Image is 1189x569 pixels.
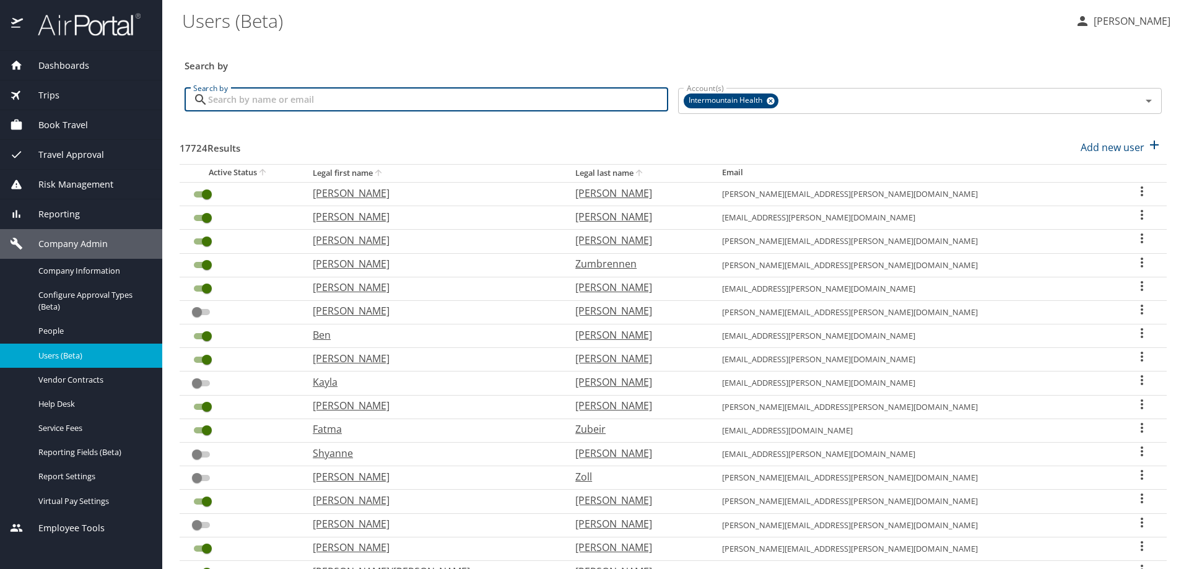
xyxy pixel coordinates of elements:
[11,12,24,37] img: icon-airportal.png
[1081,140,1144,155] p: Add new user
[38,289,147,313] span: Configure Approval Types (Beta)
[182,1,1065,40] h1: Users (Beta)
[257,167,269,179] button: sort
[575,303,697,318] p: [PERSON_NAME]
[565,164,712,182] th: Legal last name
[313,328,551,342] p: Ben
[313,516,551,531] p: [PERSON_NAME]
[575,469,697,484] p: Zoll
[712,300,1117,324] td: [PERSON_NAME][EMAIL_ADDRESS][PERSON_NAME][DOMAIN_NAME]
[208,88,668,111] input: Search by name or email
[1090,14,1170,28] p: [PERSON_NAME]
[313,493,551,508] p: [PERSON_NAME]
[23,118,88,132] span: Book Travel
[23,207,80,221] span: Reporting
[575,186,697,201] p: [PERSON_NAME]
[712,230,1117,253] td: [PERSON_NAME][EMAIL_ADDRESS][PERSON_NAME][DOMAIN_NAME]
[712,277,1117,300] td: [EMAIL_ADDRESS][PERSON_NAME][DOMAIN_NAME]
[313,209,551,224] p: [PERSON_NAME]
[180,164,303,182] th: Active Status
[712,348,1117,371] td: [EMAIL_ADDRESS][PERSON_NAME][DOMAIN_NAME]
[575,398,697,413] p: [PERSON_NAME]
[712,466,1117,490] td: [PERSON_NAME][EMAIL_ADDRESS][PERSON_NAME][DOMAIN_NAME]
[303,164,565,182] th: Legal first name
[712,371,1117,395] td: [EMAIL_ADDRESS][PERSON_NAME][DOMAIN_NAME]
[575,351,697,366] p: [PERSON_NAME]
[575,375,697,389] p: [PERSON_NAME]
[712,537,1117,560] td: [PERSON_NAME][EMAIL_ADDRESS][PERSON_NAME][DOMAIN_NAME]
[712,443,1117,466] td: [EMAIL_ADDRESS][PERSON_NAME][DOMAIN_NAME]
[712,164,1117,182] th: Email
[313,280,551,295] p: [PERSON_NAME]
[373,168,385,180] button: sort
[23,178,113,191] span: Risk Management
[1140,92,1157,110] button: Open
[575,422,697,437] p: Zubeir
[684,94,770,107] span: Intermountain Health
[23,148,104,162] span: Travel Approval
[712,395,1117,419] td: [PERSON_NAME][EMAIL_ADDRESS][PERSON_NAME][DOMAIN_NAME]
[712,419,1117,442] td: [EMAIL_ADDRESS][DOMAIN_NAME]
[23,89,59,102] span: Trips
[313,233,551,248] p: [PERSON_NAME]
[575,540,697,555] p: [PERSON_NAME]
[313,469,551,484] p: [PERSON_NAME]
[575,233,697,248] p: [PERSON_NAME]
[712,253,1117,277] td: [PERSON_NAME][EMAIL_ADDRESS][PERSON_NAME][DOMAIN_NAME]
[38,495,147,507] span: Virtual Pay Settings
[575,516,697,531] p: [PERSON_NAME]
[575,209,697,224] p: [PERSON_NAME]
[313,256,551,271] p: [PERSON_NAME]
[38,265,147,277] span: Company Information
[712,324,1117,348] td: [EMAIL_ADDRESS][PERSON_NAME][DOMAIN_NAME]
[712,182,1117,206] td: [PERSON_NAME][EMAIL_ADDRESS][PERSON_NAME][DOMAIN_NAME]
[1070,10,1175,32] button: [PERSON_NAME]
[38,446,147,458] span: Reporting Fields (Beta)
[38,398,147,410] span: Help Desk
[23,237,108,251] span: Company Admin
[575,256,697,271] p: Zumbrennen
[313,303,551,318] p: [PERSON_NAME]
[575,446,697,461] p: [PERSON_NAME]
[313,422,551,437] p: Fatma
[23,521,105,535] span: Employee Tools
[575,280,697,295] p: [PERSON_NAME]
[38,471,147,482] span: Report Settings
[180,134,240,155] h3: 17724 Results
[313,186,551,201] p: [PERSON_NAME]
[38,325,147,337] span: People
[38,374,147,386] span: Vendor Contracts
[575,493,697,508] p: [PERSON_NAME]
[23,59,89,72] span: Dashboards
[313,351,551,366] p: [PERSON_NAME]
[684,93,778,108] div: Intermountain Health
[313,446,551,461] p: Shyanne
[185,51,1162,73] h3: Search by
[313,398,551,413] p: [PERSON_NAME]
[712,206,1117,230] td: [EMAIL_ADDRESS][PERSON_NAME][DOMAIN_NAME]
[1076,134,1167,161] button: Add new user
[634,168,646,180] button: sort
[313,540,551,555] p: [PERSON_NAME]
[575,328,697,342] p: [PERSON_NAME]
[712,490,1117,513] td: [PERSON_NAME][EMAIL_ADDRESS][PERSON_NAME][DOMAIN_NAME]
[712,513,1117,537] td: [PERSON_NAME][EMAIL_ADDRESS][PERSON_NAME][DOMAIN_NAME]
[24,12,141,37] img: airportal-logo.png
[38,350,147,362] span: Users (Beta)
[38,422,147,434] span: Service Fees
[313,375,551,389] p: Kayla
